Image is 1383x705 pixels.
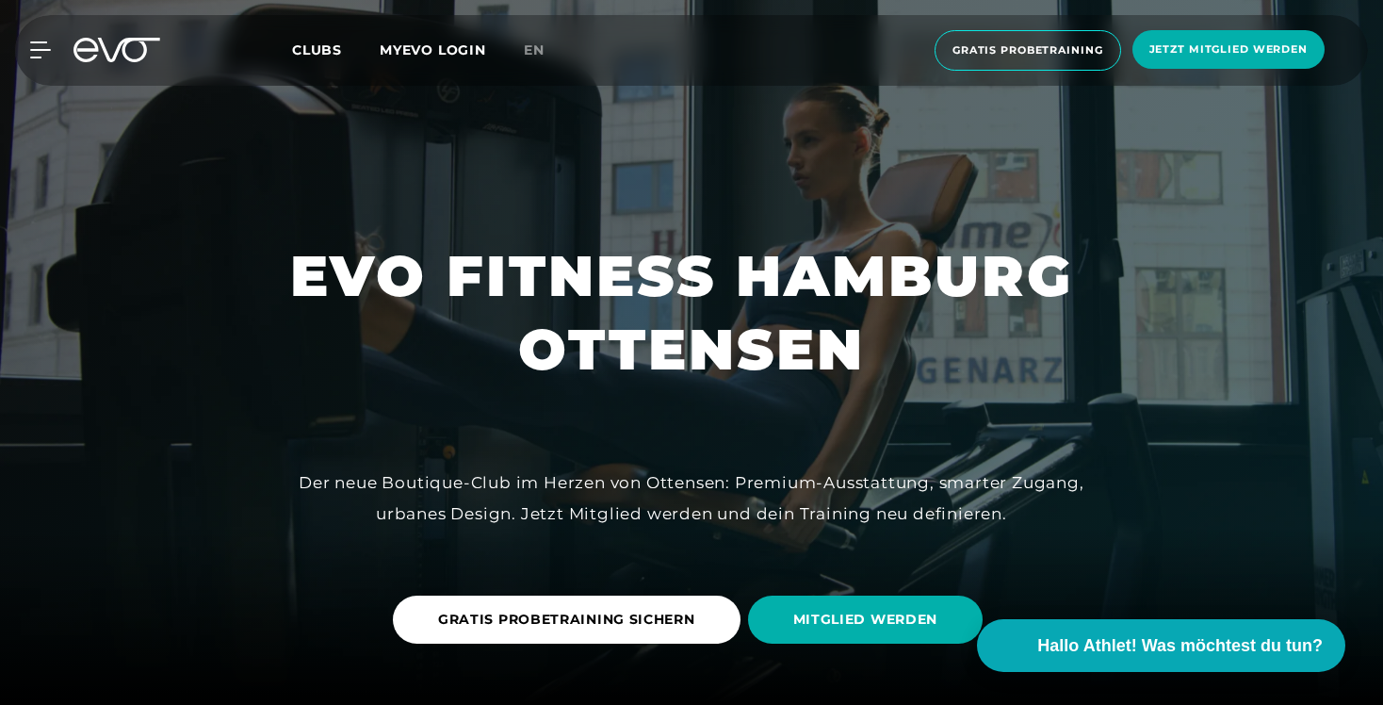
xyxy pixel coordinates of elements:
[292,41,380,58] a: Clubs
[268,467,1115,529] div: Der neue Boutique-Club im Herzen von Ottensen: Premium-Ausstattung, smarter Zugang, urbanes Desig...
[929,30,1127,71] a: Gratis Probetraining
[524,40,567,61] a: en
[524,41,545,58] span: en
[393,582,748,658] a: GRATIS PROBETRAINING SICHERN
[952,42,1103,58] span: Gratis Probetraining
[380,41,486,58] a: MYEVO LOGIN
[977,619,1345,672] button: Hallo Athlet! Was möchtest du tun?
[748,582,991,658] a: MITGLIED WERDEN
[1127,30,1330,71] a: Jetzt Mitglied werden
[1149,41,1308,57] span: Jetzt Mitglied werden
[438,610,695,630] span: GRATIS PROBETRAINING SICHERN
[793,610,938,630] span: MITGLIED WERDEN
[290,239,1093,386] h1: EVO FITNESS HAMBURG OTTENSEN
[292,41,342,58] span: Clubs
[1037,633,1323,659] span: Hallo Athlet! Was möchtest du tun?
